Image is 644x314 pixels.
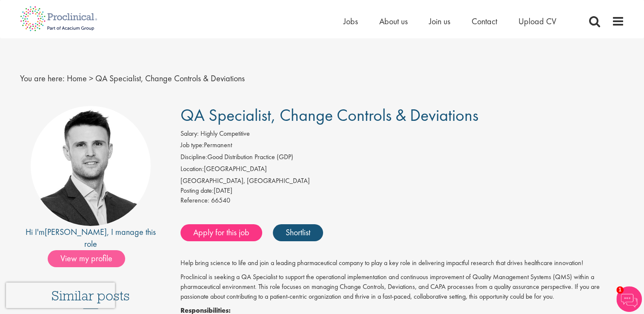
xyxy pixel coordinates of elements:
label: Job type: [180,140,204,150]
img: imeage of recruiter Joshua Godden [31,106,151,226]
span: > [89,73,93,84]
span: Highly Competitive [200,129,250,138]
a: Contact [472,16,497,27]
label: Reference: [180,196,209,206]
a: [PERSON_NAME] [45,226,107,237]
p: Proclinical is seeking a QA Specialist to support the operational implementation and continuous i... [180,272,624,302]
a: breadcrumb link [67,73,87,84]
li: Good Distribution Practice (GDP) [180,152,624,164]
span: 1 [616,286,624,294]
img: Chatbot [616,286,642,312]
li: [GEOGRAPHIC_DATA] [180,164,624,176]
div: [GEOGRAPHIC_DATA], [GEOGRAPHIC_DATA] [180,176,624,186]
div: Hi I'm , I manage this role [20,226,162,250]
iframe: reCAPTCHA [6,283,115,308]
label: Salary: [180,129,199,139]
li: Permanent [180,140,624,152]
div: [DATE] [180,186,624,196]
span: 66540 [211,196,230,205]
span: Posting date: [180,186,214,195]
a: Upload CV [518,16,556,27]
span: View my profile [48,250,125,267]
a: About us [379,16,408,27]
label: Location: [180,164,204,174]
span: You are here: [20,73,65,84]
a: Join us [429,16,450,27]
label: Discipline: [180,152,207,162]
p: Help bring science to life and join a leading pharmaceutical company to play a key role in delive... [180,258,624,268]
span: QA Specialist, Change Controls & Deviations [180,104,478,126]
a: View my profile [48,252,134,263]
a: Jobs [343,16,358,27]
a: Shortlist [273,224,323,241]
a: Apply for this job [180,224,262,241]
span: QA Specialist, Change Controls & Deviations [95,73,245,84]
